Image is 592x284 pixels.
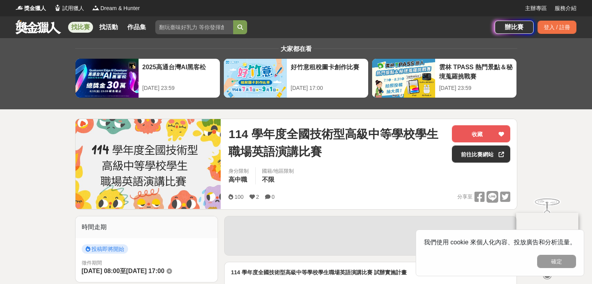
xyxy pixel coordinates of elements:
[538,21,576,34] div: 登入 / 註冊
[234,194,243,200] span: 100
[92,4,100,12] img: Logo
[142,84,216,92] div: [DATE] 23:59
[279,46,314,52] span: 大家都在看
[142,63,216,80] div: 2025高通台灣AI黑客松
[228,167,249,175] div: 身分限制
[439,84,513,92] div: [DATE] 23:59
[16,4,46,12] a: Logo獎金獵人
[96,22,121,33] a: 找活動
[155,20,233,34] input: 翻玩臺味好乳力 等你發揮創意！
[24,4,46,12] span: 獎金獵人
[54,4,61,12] img: Logo
[76,119,221,209] img: Cover Image
[495,21,534,34] a: 辦比賽
[262,167,294,175] div: 國籍/地區限制
[525,4,547,12] a: 主辦專區
[76,216,218,238] div: 時間走期
[82,268,120,274] span: [DATE] 08:00
[272,194,275,200] span: 0
[291,63,364,80] div: 好竹意租稅圖卡創作比賽
[54,4,84,12] a: Logo試用獵人
[92,4,140,12] a: LogoDream & Hunter
[68,22,93,33] a: 找比賽
[75,58,220,98] a: 2025高通台灣AI黑客松[DATE] 23:59
[228,125,446,160] span: 114 學年度全國技術型高級中等學校學生職場英語演講比賽
[452,125,510,142] button: 收藏
[439,63,513,80] div: 雲林 TPASS 熱門景點＆秘境蒐羅挑戰賽
[223,58,369,98] a: 好竹意租稅圖卡創作比賽[DATE] 17:00
[124,22,149,33] a: 作品集
[452,146,510,163] a: 前往比賽網站
[82,244,128,254] span: 投稿即將開始
[16,4,23,12] img: Logo
[262,176,274,183] span: 不限
[82,260,102,266] span: 徵件期間
[424,239,576,245] span: 我們使用 cookie 來個人化內容、投放廣告和分析流量。
[62,4,84,12] span: 試用獵人
[100,4,140,12] span: Dream & Hunter
[231,269,406,275] strong: 114 學年度全國技術型高級中等學校學生職場英語演講比賽 試辦實施計畫
[372,58,517,98] a: 雲林 TPASS 熱門景點＆秘境蒐羅挑戰賽[DATE] 23:59
[291,84,364,92] div: [DATE] 17:00
[537,255,576,268] button: 確定
[555,4,576,12] a: 服務介紹
[457,191,473,203] span: 分享至
[120,268,126,274] span: 至
[126,268,164,274] span: [DATE] 17:00
[256,194,259,200] span: 2
[228,176,247,183] span: 高中職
